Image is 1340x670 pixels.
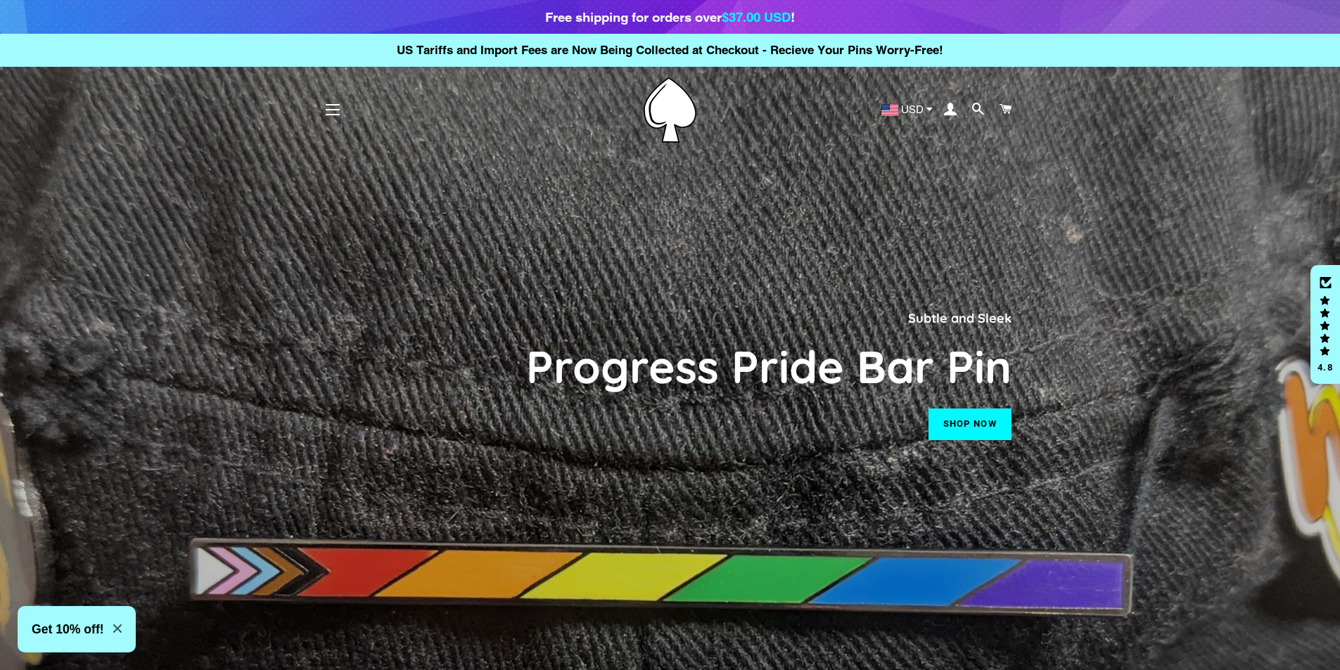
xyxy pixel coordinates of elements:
[722,9,791,25] span: $37.00 USD
[328,338,1012,394] h2: Progress Pride Bar Pin
[545,7,795,27] div: Free shipping for orders over !
[644,77,696,143] img: Pin-Ace
[929,408,1012,439] a: Shop now
[1317,363,1334,372] div: 4.8
[1310,265,1340,385] div: Click to open Judge.me floating reviews tab
[901,104,924,115] span: USD
[328,308,1012,328] p: Subtle and Sleek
